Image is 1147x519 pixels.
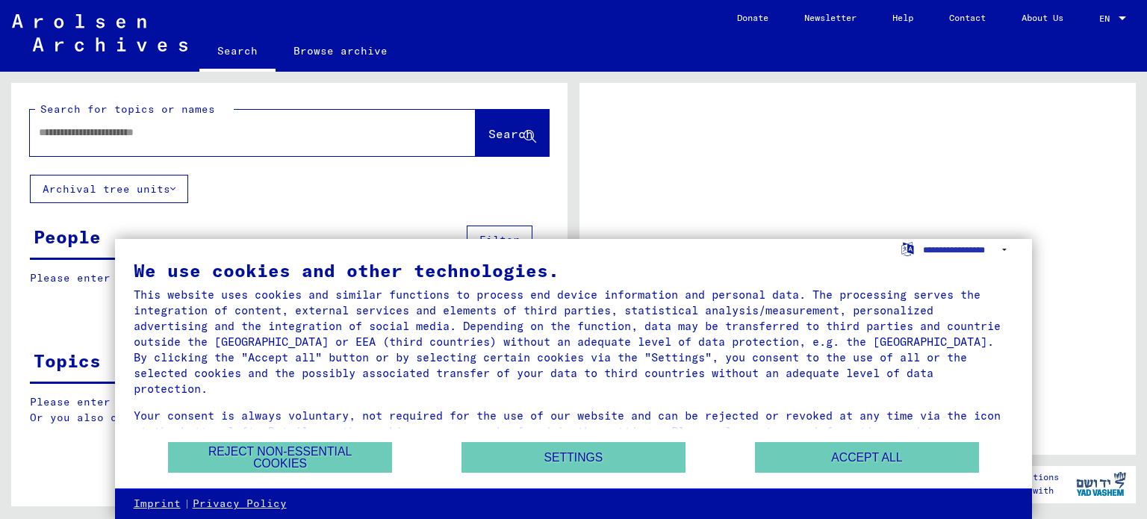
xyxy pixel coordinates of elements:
[34,223,101,250] div: People
[34,347,101,374] div: Topics
[134,261,1014,279] div: We use cookies and other technologies.
[134,497,181,512] a: Imprint
[476,110,549,156] button: Search
[40,102,215,116] mat-label: Search for topics or names
[461,442,686,473] button: Settings
[199,33,276,72] a: Search
[134,408,1014,455] div: Your consent is always voluntary, not required for the use of our website and can be rejected or ...
[488,126,533,141] span: Search
[276,33,405,69] a: Browse archive
[479,233,520,246] span: Filter
[1099,13,1116,24] span: EN
[467,226,532,254] button: Filter
[1073,465,1129,503] img: yv_logo.png
[168,442,392,473] button: Reject non-essential cookies
[134,287,1014,397] div: This website uses cookies and similar functions to process end device information and personal da...
[30,175,188,203] button: Archival tree units
[12,14,187,52] img: Arolsen_neg.svg
[193,497,287,512] a: Privacy Policy
[755,442,979,473] button: Accept all
[30,394,549,426] p: Please enter a search term or set filters to get results. Or you also can browse the manually.
[30,270,548,286] p: Please enter a search term or set filters to get results.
